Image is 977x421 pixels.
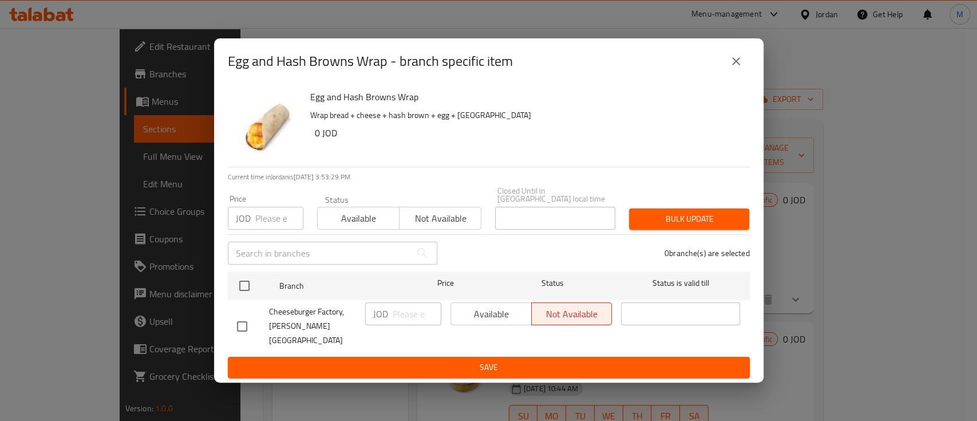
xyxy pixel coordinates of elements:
[228,89,301,162] img: Egg and Hash Browns Wrap
[310,89,741,105] h6: Egg and Hash Browns Wrap
[493,276,612,290] span: Status
[237,360,741,375] span: Save
[236,211,251,225] p: JOD
[228,172,750,182] p: Current time in Jordan is [DATE] 3:53:29 PM
[404,210,477,227] span: Not available
[310,108,741,123] p: Wrap bread + cheese + hash brown + egg + [GEOGRAPHIC_DATA]
[399,207,481,230] button: Not available
[322,210,395,227] span: Available
[664,247,750,259] p: 0 branche(s) are selected
[621,276,740,290] span: Status is valid till
[228,357,750,378] button: Save
[315,125,741,141] h6: 0 JOD
[408,276,484,290] span: Price
[638,212,740,226] span: Bulk update
[317,207,399,230] button: Available
[228,242,411,265] input: Search in branches
[279,279,398,293] span: Branch
[255,207,303,230] input: Please enter price
[373,307,388,321] p: JOD
[722,48,750,75] button: close
[629,208,749,230] button: Bulk update
[393,302,441,325] input: Please enter price
[269,305,356,348] span: Cheeseburger Factory, [PERSON_NAME][GEOGRAPHIC_DATA]
[228,52,513,70] h2: Egg and Hash Browns Wrap - branch specific item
